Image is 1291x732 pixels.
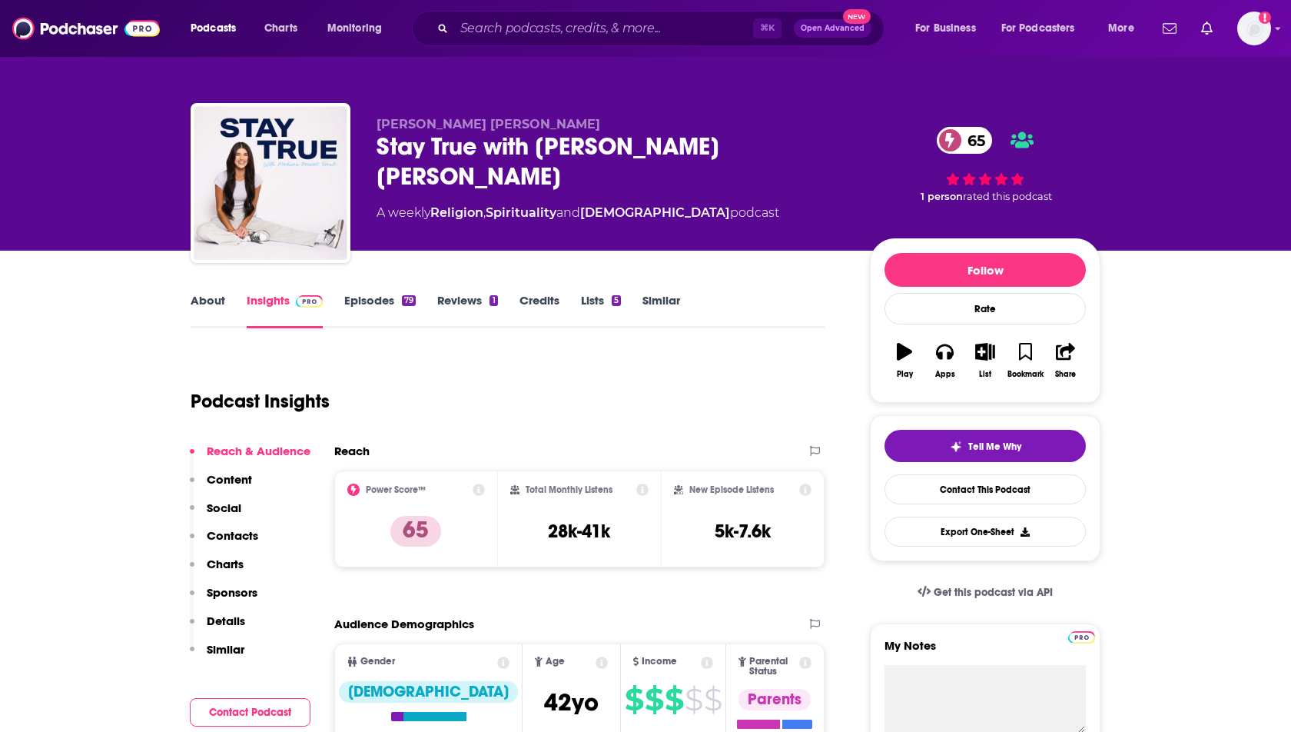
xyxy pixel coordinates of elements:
button: Contact Podcast [190,698,310,727]
h2: Reach [334,444,370,458]
span: Podcasts [191,18,236,39]
a: About [191,293,225,328]
div: Apps [935,370,955,379]
span: More [1108,18,1134,39]
button: Details [190,614,245,642]
span: Parental Status [749,657,797,677]
span: $ [645,687,663,712]
a: [DEMOGRAPHIC_DATA] [580,205,730,220]
span: rated this podcast [963,191,1052,202]
span: Age [546,657,565,667]
button: Reach & Audience [190,444,310,472]
div: Rate [884,293,1086,324]
span: Tell Me Why [968,441,1021,453]
a: Reviews1 [437,293,497,328]
p: Charts [207,557,244,571]
span: 65 [952,127,993,154]
button: open menu [1097,16,1153,41]
h2: Audience Demographics [334,617,474,631]
div: Search podcasts, credits, & more... [426,11,899,46]
span: and [556,205,580,220]
img: Podchaser Pro [296,295,323,308]
span: For Business [915,18,976,39]
p: Reach & Audience [207,444,310,458]
button: Show profile menu [1237,12,1271,45]
a: Religion [430,205,483,220]
button: Similar [190,642,244,670]
a: Charts [254,16,307,41]
div: A weekly podcast [377,204,779,222]
h3: 28k-41k [548,520,610,543]
button: Share [1046,333,1086,388]
a: Lists5 [581,293,621,328]
button: Content [190,472,252,501]
img: tell me why sparkle [950,441,962,453]
button: Follow [884,253,1086,287]
img: Podchaser Pro [1068,631,1095,644]
img: User Profile [1237,12,1271,45]
a: Similar [642,293,680,328]
p: Social [207,501,241,515]
button: Social [190,501,241,529]
button: Contacts [190,528,258,557]
span: Monitoring [327,18,382,39]
span: For Podcasters [1001,18,1075,39]
p: Contacts [207,528,258,543]
h1: Podcast Insights [191,390,330,413]
img: Podchaser - Follow, Share and Rate Podcasts [12,14,160,43]
a: Credits [519,293,559,328]
button: open menu [991,16,1097,41]
p: 65 [390,516,441,547]
button: tell me why sparkleTell Me Why [884,430,1086,462]
button: Apps [924,333,964,388]
div: 65 1 personrated this podcast [870,117,1100,212]
button: open menu [904,16,995,41]
span: $ [665,687,683,712]
div: Bookmark [1007,370,1044,379]
img: Stay True with Madison Prewett Troutt [194,106,347,260]
button: Bookmark [1005,333,1045,388]
div: Share [1055,370,1076,379]
span: , [483,205,486,220]
div: List [979,370,991,379]
a: 65 [937,127,993,154]
h3: 5k-7.6k [715,520,771,543]
h2: Total Monthly Listens [526,484,612,495]
button: Sponsors [190,585,257,614]
input: Search podcasts, credits, & more... [454,16,753,41]
a: Episodes79 [344,293,416,328]
span: 1 person [921,191,963,202]
p: Details [207,614,245,628]
div: 1 [490,295,497,306]
span: Open Advanced [801,25,865,32]
span: New [843,9,871,24]
button: Export One-Sheet [884,517,1086,547]
div: 5 [612,295,621,306]
a: Pro website [1068,629,1095,644]
h2: Power Score™ [366,484,426,495]
p: Content [207,472,252,487]
span: $ [625,687,643,712]
span: 42 yo [544,687,599,717]
button: open menu [317,16,402,41]
p: Similar [207,642,244,657]
a: Spirituality [486,205,556,220]
span: Get this podcast via API [934,586,1053,599]
div: [DEMOGRAPHIC_DATA] [339,681,518,703]
h2: New Episode Listens [689,484,774,495]
span: $ [704,687,722,712]
span: Income [642,657,677,667]
span: $ [685,687,702,712]
button: List [965,333,1005,388]
span: ⌘ K [753,18,782,38]
div: 79 [402,295,416,306]
div: Parents [738,689,811,710]
a: Get this podcast via API [905,574,1065,611]
span: Charts [264,18,297,39]
button: Open AdvancedNew [794,19,871,38]
svg: Add a profile image [1259,12,1271,24]
a: InsightsPodchaser Pro [247,293,323,328]
label: My Notes [884,638,1086,665]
